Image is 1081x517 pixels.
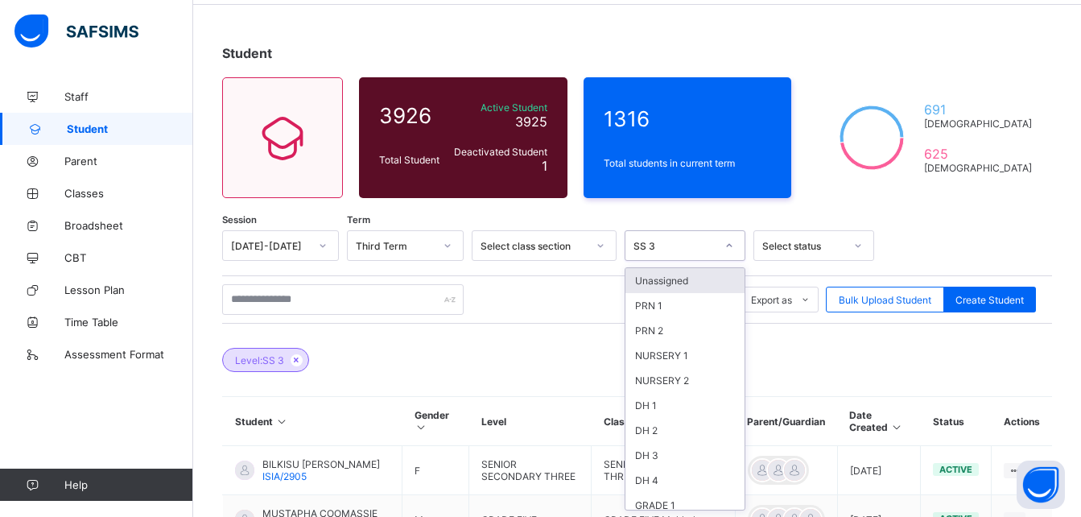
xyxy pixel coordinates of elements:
span: 691 [924,101,1032,118]
button: Open asap [1017,461,1065,509]
td: [DATE] [837,446,921,495]
div: [DATE]-[DATE] [231,240,309,252]
div: PRN 1 [625,293,745,318]
span: Broadsheet [64,219,193,232]
span: Term [347,214,370,225]
div: NURSERY 1 [625,343,745,368]
span: Parent [64,155,193,168]
th: Gender [402,397,469,446]
div: DH 4 [625,468,745,493]
th: Student [223,397,402,446]
th: Date Created [837,397,921,446]
span: CBT [64,251,193,264]
th: Status [921,397,992,446]
div: Select status [762,240,844,252]
td: SENIOR SECONDARY THREE [469,446,592,495]
div: SS 3 [633,240,716,252]
span: Classes [64,187,193,200]
div: DH 1 [625,393,745,418]
span: 1316 [604,106,772,131]
span: Assessment Format [64,348,193,361]
span: [DEMOGRAPHIC_DATA] [924,118,1032,130]
div: Total Student [375,150,448,170]
span: Lesson Plan [64,283,193,296]
span: 1 [542,158,547,174]
span: 3926 [379,103,444,128]
span: ISIA/2905 [262,470,307,482]
span: Staff [64,90,193,103]
div: Third Term [356,240,434,252]
div: Unassigned [625,268,745,293]
span: Session [222,214,257,225]
span: Help [64,478,192,491]
th: Level [469,397,592,446]
td: SENIOR SECONDARY THREE Makkah [592,446,735,495]
span: BILKISU [PERSON_NAME] [262,458,380,470]
span: Create Student [955,294,1024,306]
span: 3925 [515,114,547,130]
td: F [402,446,469,495]
div: DH 3 [625,443,745,468]
div: PRN 2 [625,318,745,343]
div: DH 2 [625,418,745,443]
i: Sort in Ascending Order [890,421,904,433]
span: Student [222,45,272,61]
span: Bulk Upload Student [839,294,931,306]
th: Class [592,397,735,446]
div: NURSERY 2 [625,368,745,393]
i: Sort in Ascending Order [415,421,428,433]
span: 625 [924,146,1032,162]
span: Deactivated Student [452,146,547,158]
i: Sort in Ascending Order [275,416,289,428]
span: Time Table [64,316,193,329]
span: Level: SS 3 [235,354,284,366]
span: [DEMOGRAPHIC_DATA] [924,162,1032,174]
span: active [939,464,972,475]
span: Active Student [452,101,547,114]
th: Actions [992,397,1052,446]
span: Student [67,122,193,135]
span: Export as [751,294,792,306]
span: Total students in current term [604,157,772,169]
div: Select class section [481,240,587,252]
th: Parent/Guardian [735,397,837,446]
img: safsims [14,14,138,48]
